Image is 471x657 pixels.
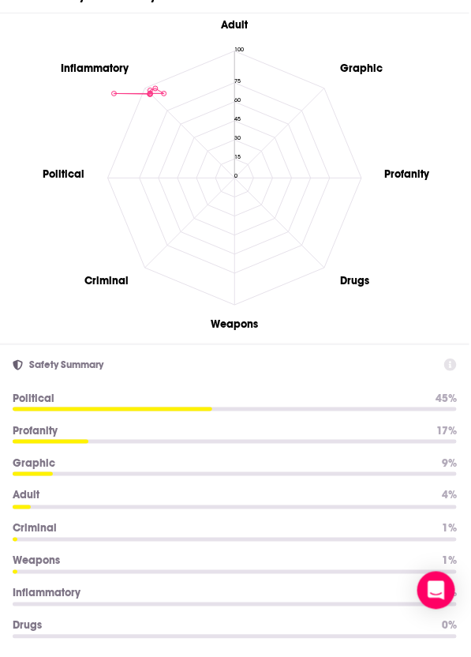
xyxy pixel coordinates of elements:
[341,62,383,75] text: Graphic
[43,167,85,181] text: Political
[235,115,241,122] tspan: 45
[442,489,457,502] p: 4 %
[13,522,429,535] p: Criminal
[235,153,241,160] tspan: 15
[384,167,430,181] text: Profanity
[211,317,259,331] text: Weapons
[435,392,457,405] p: 45 %
[417,572,455,610] div: Open Intercom Messenger
[13,619,429,633] p: Drugs
[235,77,241,84] tspan: 75
[13,456,429,470] p: Graphic
[436,424,457,437] p: 17 %
[29,359,438,371] h2: Safety Summary
[13,554,429,568] p: Weapons
[13,392,423,405] p: Political
[13,489,429,502] p: Adult
[442,554,457,568] p: 1 %
[221,17,249,31] text: Adult
[235,96,241,103] tspan: 60
[13,587,429,600] p: Inflammatory
[442,456,457,470] p: 9 %
[341,274,370,287] text: Drugs
[442,522,457,535] p: 1 %
[61,62,129,75] text: Inflammatory
[235,172,238,179] tspan: 0
[84,274,129,287] text: Criminal
[442,619,457,633] p: 0 %
[13,424,424,437] p: Profanity
[235,134,241,141] tspan: 30
[235,45,245,52] tspan: 100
